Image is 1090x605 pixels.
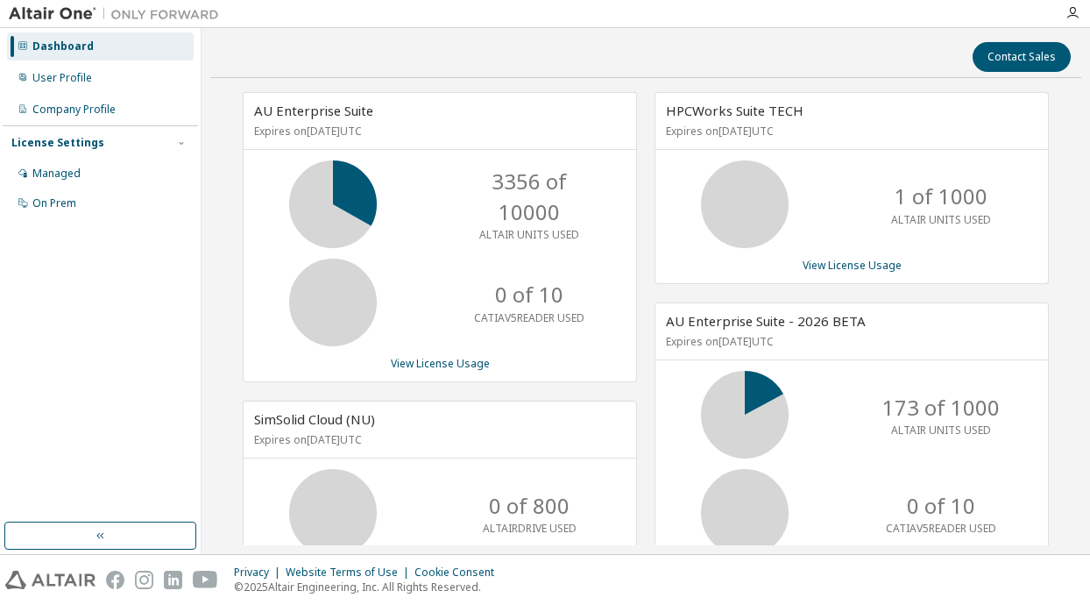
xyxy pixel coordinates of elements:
[891,212,991,227] p: ALTAIR UNITS USED
[254,124,621,139] p: Expires on [DATE] UTC
[895,181,987,211] p: 1 of 1000
[666,312,866,330] span: AU Enterprise Suite - 2026 BETA
[891,423,991,438] p: ALTAIR UNITS USED
[193,571,218,589] img: youtube.svg
[414,566,505,580] div: Cookie Consent
[234,566,286,580] div: Privacy
[32,71,92,85] div: User Profile
[11,136,104,150] div: License Settings
[666,124,1033,139] p: Expires on [DATE] UTC
[483,521,577,536] p: ALTAIRDRIVE USED
[32,196,76,210] div: On Prem
[32,39,94,53] div: Dashboard
[254,410,375,428] span: SimSolid Cloud (NU)
[391,356,490,371] a: View License Usage
[474,310,584,325] p: CATIAV5READER USED
[495,280,563,310] p: 0 of 10
[666,102,803,119] span: HPCWorks Suite TECH
[286,566,414,580] div: Website Terms of Use
[479,227,579,242] p: ALTAIR UNITS USED
[489,491,570,521] p: 0 of 800
[907,491,975,521] p: 0 of 10
[254,102,373,119] span: AU Enterprise Suite
[32,167,81,181] div: Managed
[164,571,182,589] img: linkedin.svg
[234,580,505,594] p: © 2025 Altair Engineering, Inc. All Rights Reserved.
[803,258,902,273] a: View License Usage
[106,571,124,589] img: facebook.svg
[666,334,1033,349] p: Expires on [DATE] UTC
[9,5,228,23] img: Altair One
[882,393,1000,423] p: 173 of 1000
[5,571,96,589] img: altair_logo.svg
[886,521,996,536] p: CATIAV5READER USED
[459,167,599,227] p: 3356 of 10000
[135,571,153,589] img: instagram.svg
[254,432,621,447] p: Expires on [DATE] UTC
[973,42,1071,72] button: Contact Sales
[32,103,116,117] div: Company Profile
